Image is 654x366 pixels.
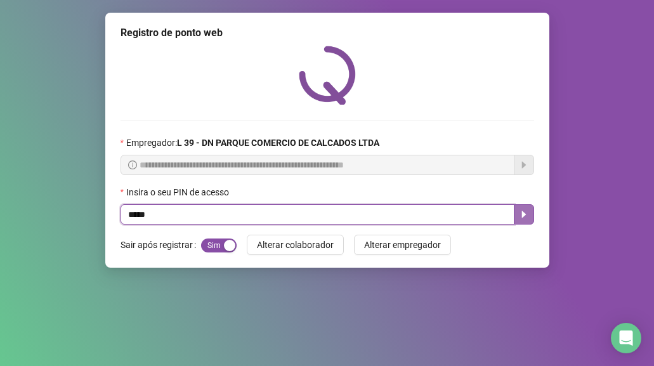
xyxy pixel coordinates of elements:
label: Sair após registrar [121,235,201,255]
strong: L 39 - DN PARQUE COMERCIO DE CALCADOS LTDA [177,138,379,148]
div: Open Intercom Messenger [611,323,641,353]
span: Alterar colaborador [257,238,334,252]
button: Alterar empregador [354,235,451,255]
button: Alterar colaborador [247,235,344,255]
div: Registro de ponto web [121,25,534,41]
img: QRPoint [299,46,356,105]
span: info-circle [128,160,137,169]
span: Alterar empregador [364,238,441,252]
label: Insira o seu PIN de acesso [121,185,237,199]
span: caret-right [519,209,529,219]
span: Empregador : [126,136,379,150]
